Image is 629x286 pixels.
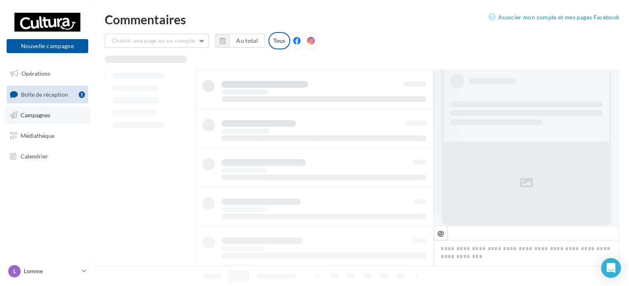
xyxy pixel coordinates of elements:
[601,258,621,278] div: Open Intercom Messenger
[437,229,444,237] i: @
[268,32,290,49] div: Tous
[79,91,85,98] div: 1
[7,39,88,53] button: Nouvelle campagne
[13,267,16,275] span: L
[5,107,90,124] a: Campagnes
[21,112,50,119] span: Campagnes
[24,267,79,275] p: Lomme
[21,152,48,159] span: Calendrier
[5,127,90,144] a: Médiathèque
[5,86,90,103] a: Boîte de réception1
[7,263,88,279] a: L Lomme
[112,37,195,44] span: Choisir une page ou un compte
[105,34,209,48] button: Choisir une page ou un compte
[105,13,619,26] div: Commentaires
[21,70,50,77] span: Opérations
[434,226,448,240] button: @
[21,91,68,98] span: Boîte de réception
[229,34,265,48] button: Au total
[215,34,265,48] button: Au total
[5,148,90,165] a: Calendrier
[5,65,90,82] a: Opérations
[488,12,619,22] a: Associer mon compte et mes pages Facebook
[21,132,54,139] span: Médiathèque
